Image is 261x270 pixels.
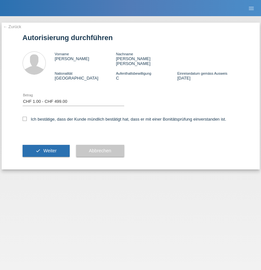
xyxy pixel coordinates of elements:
[248,5,255,12] i: menu
[89,148,111,153] span: Abbrechen
[3,24,21,29] a: ← Zurück
[23,145,70,157] button: check Weiter
[23,117,226,122] label: Ich bestätige, dass der Kunde mündlich bestätigt hat, dass er mit einer Bonitätsprüfung einversta...
[35,148,41,153] i: check
[116,71,177,81] div: C
[43,148,56,153] span: Weiter
[116,52,133,56] span: Nachname
[55,71,73,75] span: Nationalität
[177,71,227,75] span: Einreisedatum gemäss Ausweis
[245,6,258,10] a: menu
[23,34,239,42] h1: Autorisierung durchführen
[76,145,124,157] button: Abbrechen
[55,51,116,61] div: [PERSON_NAME]
[116,51,177,66] div: [PERSON_NAME] [PERSON_NAME]
[55,52,69,56] span: Vorname
[177,71,238,81] div: [DATE]
[55,71,116,81] div: [GEOGRAPHIC_DATA]
[116,71,151,75] span: Aufenthaltsbewilligung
